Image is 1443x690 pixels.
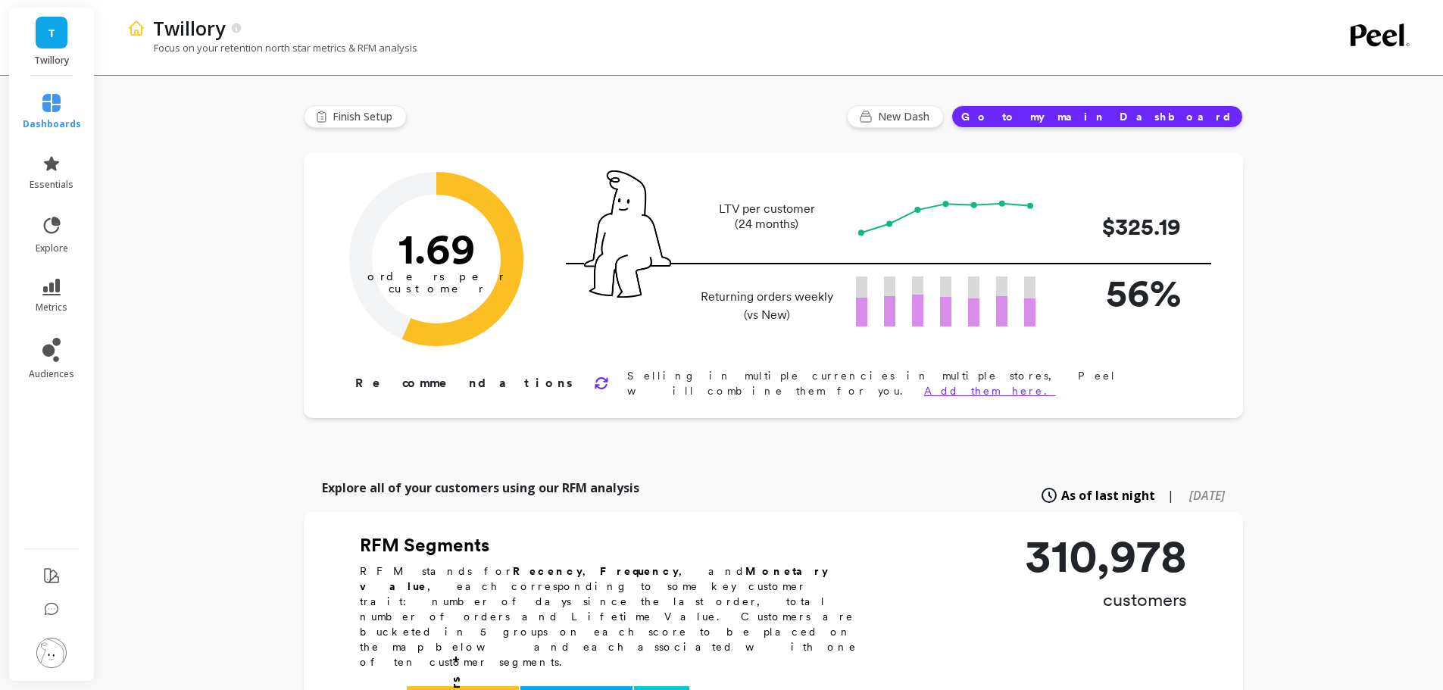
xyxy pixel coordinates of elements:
tspan: orders per [367,270,505,283]
p: Twillory [24,55,80,67]
img: pal seatted on line [584,170,671,298]
span: Finish Setup [333,109,397,124]
img: profile picture [36,638,67,668]
h2: RFM Segments [360,533,875,557]
p: Focus on your retention north star metrics & RFM analysis [127,41,417,55]
tspan: customer [388,282,484,295]
p: 56% [1060,264,1181,321]
text: 1.69 [398,223,474,273]
a: Add them here. [924,385,1056,397]
button: Go to my main Dashboard [951,105,1243,128]
p: Explore all of your customers using our RFM analysis [322,479,639,497]
p: Returning orders weekly (vs New) [696,288,838,324]
b: Recency [513,565,583,577]
img: header icon [127,19,145,37]
p: RFM stands for , , and , each corresponding to some key customer trait: number of days since the ... [360,564,875,670]
button: Finish Setup [304,105,407,128]
p: Selling in multiple currencies in multiple stores, Peel will combine them for you. [627,368,1195,398]
span: | [1167,486,1174,504]
b: Frequency [600,565,679,577]
span: explore [36,242,68,254]
span: metrics [36,301,67,314]
span: essentials [30,179,73,191]
span: dashboards [23,118,81,130]
p: LTV per customer (24 months) [696,201,838,232]
p: Recommendations [355,374,576,392]
span: New Dash [878,109,934,124]
span: As of last night [1061,486,1155,504]
button: New Dash [847,105,944,128]
p: customers [1025,588,1187,612]
p: Twillory [153,15,225,41]
span: [DATE] [1189,487,1225,504]
span: T [48,24,55,42]
p: $325.19 [1060,210,1181,244]
span: audiences [29,368,74,380]
p: 310,978 [1025,533,1187,579]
